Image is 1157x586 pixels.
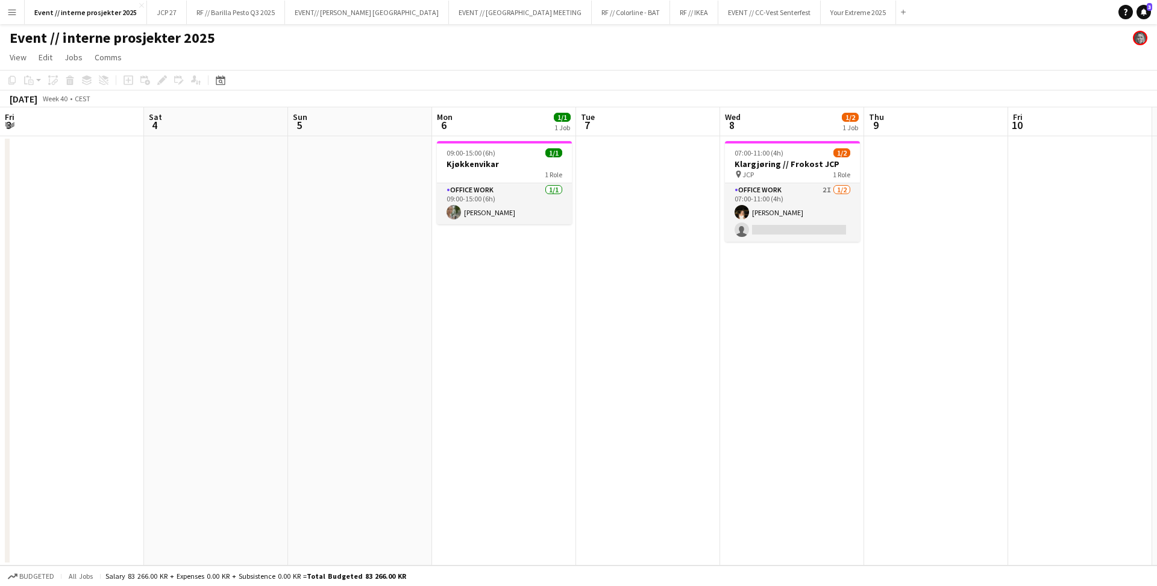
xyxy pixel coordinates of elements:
[725,141,860,242] app-job-card: 07:00-11:00 (4h)1/2Klargjøring // Frokost JCP JCP1 RoleOffice work2I1/207:00-11:00 (4h)[PERSON_NAME]
[579,118,595,132] span: 7
[149,112,162,122] span: Sat
[1011,118,1023,132] span: 10
[34,49,57,65] a: Edit
[105,572,406,581] div: Salary 83 266.00 KR + Expenses 0.00 KR + Subsistence 0.00 KR =
[5,112,14,122] span: Fri
[545,148,562,157] span: 1/1
[39,52,52,63] span: Edit
[1137,5,1151,19] a: 3
[10,93,37,105] div: [DATE]
[718,1,821,24] button: EVENT // CC-Vest Senterfest
[867,118,884,132] span: 9
[842,123,858,132] div: 1 Job
[10,52,27,63] span: View
[437,141,572,224] app-job-card: 09:00-15:00 (6h)1/1Kjøkkenvikar1 RoleOffice work1/109:00-15:00 (6h)[PERSON_NAME]
[25,1,147,24] button: Event // interne prosjekter 2025
[833,170,850,179] span: 1 Role
[90,49,127,65] a: Comms
[833,148,850,157] span: 1/2
[293,112,307,122] span: Sun
[670,1,718,24] button: RF // IKEA
[821,1,896,24] button: Your Extreme 2025
[1147,3,1152,11] span: 3
[147,1,187,24] button: JCP 27
[842,113,859,122] span: 1/2
[19,572,54,581] span: Budgeted
[75,94,90,103] div: CEST
[291,118,307,132] span: 5
[3,118,14,132] span: 3
[437,183,572,224] app-card-role: Office work1/109:00-15:00 (6h)[PERSON_NAME]
[554,113,571,122] span: 1/1
[437,159,572,169] h3: Kjøkkenvikar
[1133,31,1147,45] app-user-avatar: Julie Minken
[554,123,570,132] div: 1 Job
[10,29,215,47] h1: Event // interne prosjekter 2025
[592,1,670,24] button: RF // Colorline - BAT
[735,148,783,157] span: 07:00-11:00 (4h)
[723,118,741,132] span: 8
[5,49,31,65] a: View
[60,49,87,65] a: Jobs
[6,570,56,583] button: Budgeted
[147,118,162,132] span: 4
[435,118,453,132] span: 6
[725,183,860,242] app-card-role: Office work2I1/207:00-11:00 (4h)[PERSON_NAME]
[725,112,741,122] span: Wed
[869,112,884,122] span: Thu
[742,170,754,179] span: JCP
[545,170,562,179] span: 1 Role
[187,1,285,24] button: RF // Barilla Pesto Q3 2025
[40,94,70,103] span: Week 40
[285,1,449,24] button: EVENT// [PERSON_NAME] [GEOGRAPHIC_DATA]
[437,112,453,122] span: Mon
[66,572,95,581] span: All jobs
[95,52,122,63] span: Comms
[64,52,83,63] span: Jobs
[307,572,406,581] span: Total Budgeted 83 266.00 KR
[449,1,592,24] button: EVENT // [GEOGRAPHIC_DATA] MEETING
[1013,112,1023,122] span: Fri
[725,159,860,169] h3: Klargjøring // Frokost JCP
[581,112,595,122] span: Tue
[447,148,495,157] span: 09:00-15:00 (6h)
